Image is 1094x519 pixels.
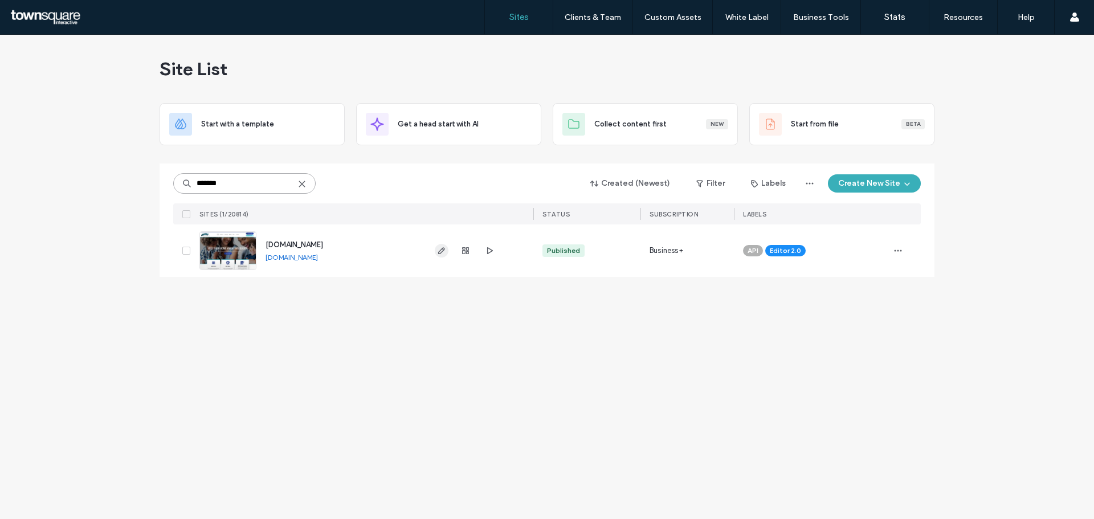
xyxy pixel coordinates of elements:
div: Get a head start with AI [356,103,541,145]
span: Start from file [791,118,839,130]
button: Filter [685,174,736,193]
button: Labels [741,174,796,193]
div: Beta [901,119,925,129]
div: New [706,119,728,129]
div: Start with a template [160,103,345,145]
span: Collect content first [594,118,667,130]
label: Business Tools [793,13,849,22]
span: Site List [160,58,227,80]
span: LABELS [743,210,766,218]
div: Start from fileBeta [749,103,934,145]
span: SITES (1/20814) [199,210,249,218]
label: Sites [509,12,529,22]
button: Create New Site [828,174,921,193]
div: Published [547,246,580,256]
label: Stats [884,12,905,22]
label: Resources [944,13,983,22]
span: Get a head start with AI [398,118,479,130]
span: SUBSCRIPTION [650,210,698,218]
a: [DOMAIN_NAME] [266,253,318,261]
span: API [748,246,758,256]
a: [DOMAIN_NAME] [266,240,323,249]
span: STATUS [542,210,570,218]
label: Custom Assets [644,13,701,22]
label: Help [1018,13,1035,22]
label: White Label [725,13,769,22]
label: Clients & Team [565,13,621,22]
span: Help [26,8,49,18]
span: Business+ [650,245,683,256]
div: Collect content firstNew [553,103,738,145]
button: Created (Newest) [581,174,680,193]
span: Start with a template [201,118,274,130]
span: Editor 2.0 [770,246,801,256]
